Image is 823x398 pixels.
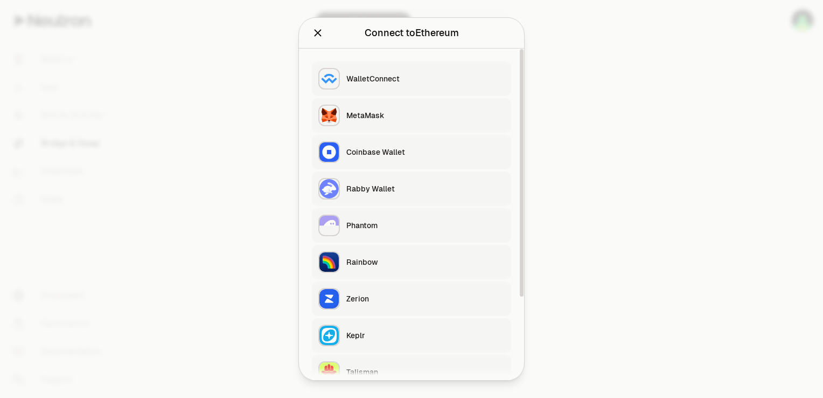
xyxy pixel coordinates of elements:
[346,110,505,121] div: MetaMask
[346,220,505,231] div: Phantom
[346,183,505,194] div: Rabby Wallet
[312,318,511,353] button: KeplrKeplr
[346,367,505,378] div: Talisman
[312,208,511,243] button: PhantomPhantom
[312,98,511,133] button: MetaMaskMetaMask
[312,171,511,206] button: Rabby WalletRabby Wallet
[346,293,505,304] div: Zerion
[319,289,339,308] img: Zerion
[319,69,339,88] img: WalletConnect
[319,142,339,162] img: Coinbase Wallet
[346,257,505,267] div: Rainbow
[319,106,339,125] img: MetaMask
[346,147,505,157] div: Coinbase Wallet
[319,216,339,235] img: Phantom
[346,330,505,341] div: Keplr
[319,326,339,345] img: Keplr
[365,25,459,40] div: Connect to Ethereum
[312,61,511,96] button: WalletConnectWalletConnect
[312,25,324,40] button: Close
[312,245,511,279] button: RainbowRainbow
[319,362,339,382] img: Talisman
[346,73,505,84] div: WalletConnect
[312,135,511,169] button: Coinbase WalletCoinbase Wallet
[319,179,339,198] img: Rabby Wallet
[319,252,339,272] img: Rainbow
[312,282,511,316] button: ZerionZerion
[312,355,511,389] button: TalismanTalisman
